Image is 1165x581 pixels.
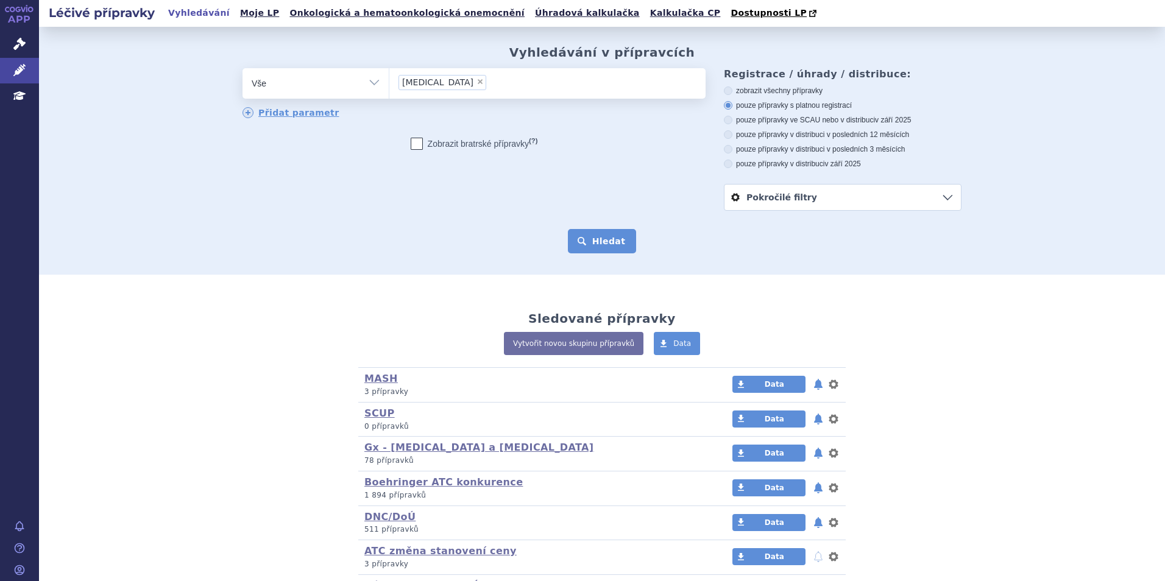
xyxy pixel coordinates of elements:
[528,311,676,326] h2: Sledované přípravky
[724,86,961,96] label: zobrazit všechny přípravky
[812,515,824,530] button: notifikace
[364,456,414,465] span: 78 přípravků
[364,491,426,499] span: 1 894 přípravků
[531,5,643,21] a: Úhradová kalkulačka
[724,68,961,80] h3: Registrace / úhrady / distribuce:
[827,481,840,495] button: nastavení
[827,412,840,426] button: nastavení
[364,560,408,568] span: 3 přípravky
[364,387,408,396] span: 3 přípravky
[724,159,961,169] label: pouze přípravky v distribuci
[732,445,806,462] a: Data
[827,446,840,460] button: nastavení
[673,339,691,348] span: Data
[243,107,339,118] a: Přidat parametr
[732,548,806,565] a: Data
[732,376,806,393] a: Data
[812,377,824,392] button: notifikace
[504,332,643,355] a: Vytvořit novou skupinu přípravků
[727,5,823,22] a: Dostupnosti LP
[364,422,409,431] span: 0 přípravků
[364,525,419,533] span: 511 přípravků
[364,407,395,419] a: SCUP
[765,552,784,561] span: Data
[765,380,784,389] span: Data
[402,78,473,86] span: [MEDICAL_DATA]
[165,5,233,21] a: Vyhledávání
[364,511,416,523] a: DNC/DoÚ
[724,185,961,210] a: Pokročilé filtry
[724,130,961,139] label: pouze přípravky v distribuci v posledních 12 měsících
[411,138,538,150] label: Zobrazit bratrské přípravky
[724,144,961,154] label: pouze přípravky v distribuci v posledních 3 měsících
[364,545,517,557] a: ATC změna stanovení ceny
[364,442,594,453] a: Gx - [MEDICAL_DATA] a [MEDICAL_DATA]
[812,481,824,495] button: notifikace
[765,484,784,492] span: Data
[509,45,695,60] h2: Vyhledávání v přípravcích
[654,332,700,355] a: Data
[827,549,840,564] button: nastavení
[765,449,784,457] span: Data
[812,446,824,460] button: notifikace
[731,8,807,18] span: Dostupnosti LP
[732,479,806,496] a: Data
[765,415,784,423] span: Data
[827,515,840,530] button: nastavení
[364,476,523,488] a: Boehringer ATC konkurence
[724,100,961,110] label: pouze přípravky s platnou registrací
[568,229,637,253] button: Hledat
[529,137,537,145] abbr: (?)
[364,373,398,384] a: MASH
[875,116,911,124] span: v září 2025
[732,410,806,428] a: Data
[827,377,840,392] button: nastavení
[824,160,860,168] span: v září 2025
[765,518,784,527] span: Data
[646,5,724,21] a: Kalkulačka CP
[732,514,806,531] a: Data
[236,5,283,21] a: Moje LP
[724,115,961,125] label: pouze přípravky ve SCAU nebo v distribuci
[286,5,528,21] a: Onkologická a hematoonkologická onemocnění
[812,549,824,564] button: notifikace
[39,4,165,21] h2: Léčivé přípravky
[476,78,484,85] span: ×
[812,412,824,426] button: notifikace
[490,74,554,90] input: [MEDICAL_DATA]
